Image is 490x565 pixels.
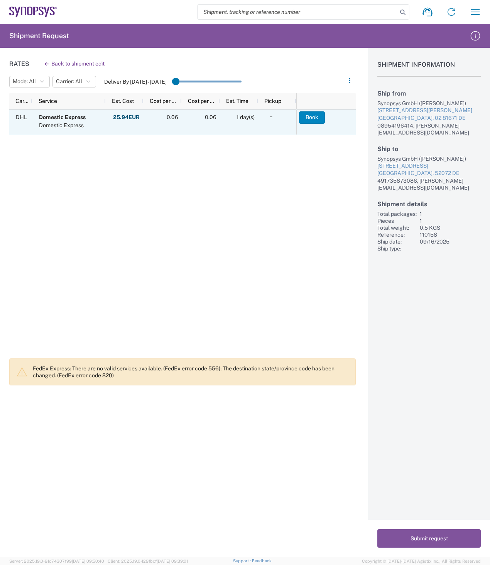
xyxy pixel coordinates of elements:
[377,245,417,252] div: Ship type:
[167,114,178,120] span: 0.06
[39,57,111,71] button: Back to shipment edit
[108,559,188,563] span: Client: 2025.19.0-129fbcf
[39,114,86,120] b: Domestic Express
[377,145,481,153] h2: Ship to
[377,162,481,177] a: [STREET_ADDRESS][GEOGRAPHIC_DATA], 52072 DE
[377,210,417,217] div: Total packages:
[377,217,417,224] div: Pieces
[420,210,481,217] div: 1
[39,121,86,129] div: Domestic Express
[377,177,481,191] div: 491735873086, [PERSON_NAME][EMAIL_ADDRESS][DOMAIN_NAME]
[377,107,481,122] a: [STREET_ADDRESS][PERSON_NAME][GEOGRAPHIC_DATA], 02 81671 DE
[237,114,255,120] span: 1 day(s)
[420,217,481,224] div: 1
[377,162,481,170] div: [STREET_ADDRESS]
[377,224,417,231] div: Total weight:
[299,111,325,124] button: Book
[113,114,140,121] strong: 25.94 EUR
[9,31,69,40] h2: Shipment Request
[9,60,29,67] h1: Rates
[33,365,349,379] p: FedEx Express: There are no valid services available. (FedEx error code 556); The destination sta...
[377,90,481,97] h2: Ship from
[188,98,217,104] span: Cost per Mile
[52,76,96,87] button: Carrier: All
[233,558,252,563] a: Support
[13,78,36,85] span: Mode: All
[377,61,481,77] h1: Shipment Information
[113,111,140,124] button: 25.94EUR
[205,114,216,120] span: 0.06
[377,231,417,238] div: Reference:
[15,98,29,104] span: Carrier
[157,559,188,563] span: [DATE] 09:39:01
[56,78,82,85] span: Carrier: All
[264,98,281,104] span: Pickup
[104,78,167,85] label: Deliver By [DATE] - [DATE]
[9,76,50,87] button: Mode: All
[377,107,481,114] div: [STREET_ADDRESS][PERSON_NAME]
[39,98,57,104] span: Service
[226,98,248,104] span: Est. Time
[72,559,104,563] span: [DATE] 09:50:40
[112,98,134,104] span: Est. Cost
[252,558,272,563] a: Feedback
[377,100,481,107] div: Synopsys GmbH ([PERSON_NAME])
[377,122,481,136] div: 08954196414, [PERSON_NAME][EMAIL_ADDRESS][DOMAIN_NAME]
[377,155,481,162] div: Synopsys GmbH ([PERSON_NAME])
[362,558,481,565] span: Copyright © [DATE]-[DATE] Agistix Inc., All Rights Reserved
[420,224,481,231] div: 0.5 KGS
[377,238,417,245] div: Ship date:
[420,238,481,245] div: 09/16/2025
[377,200,481,208] h2: Shipment details
[198,5,397,19] input: Shipment, tracking or reference number
[16,114,27,120] span: DHL
[377,529,481,548] button: Submit request
[9,559,104,563] span: Server: 2025.19.0-91c74307f99
[420,231,481,238] div: 110158
[377,114,481,122] div: [GEOGRAPHIC_DATA], 02 81671 DE
[150,98,179,104] span: Cost per Mile
[377,170,481,177] div: [GEOGRAPHIC_DATA], 52072 DE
